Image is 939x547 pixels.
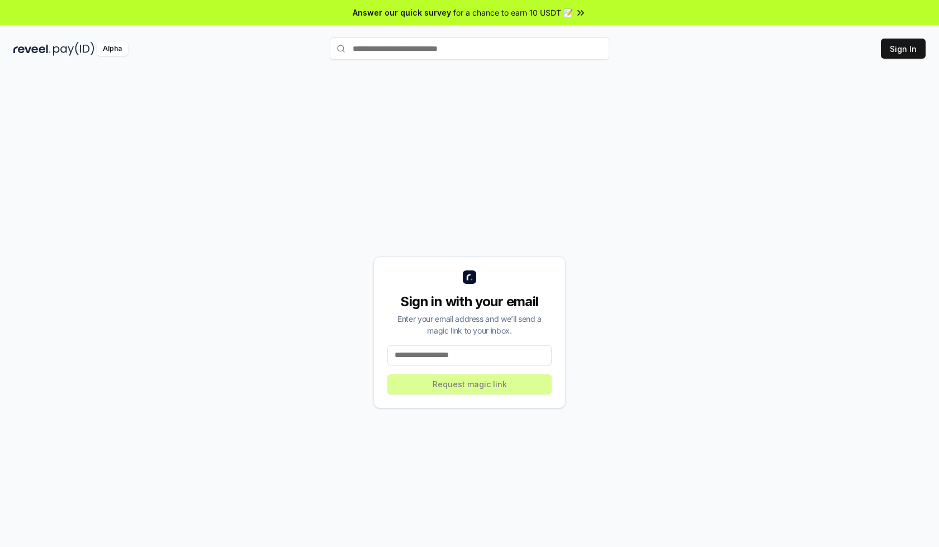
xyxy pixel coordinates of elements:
[353,7,451,18] span: Answer our quick survey
[453,7,573,18] span: for a chance to earn 10 USDT 📝
[53,42,94,56] img: pay_id
[881,39,926,59] button: Sign In
[387,293,552,311] div: Sign in with your email
[463,270,476,284] img: logo_small
[97,42,128,56] div: Alpha
[387,313,552,336] div: Enter your email address and we’ll send a magic link to your inbox.
[13,42,51,56] img: reveel_dark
